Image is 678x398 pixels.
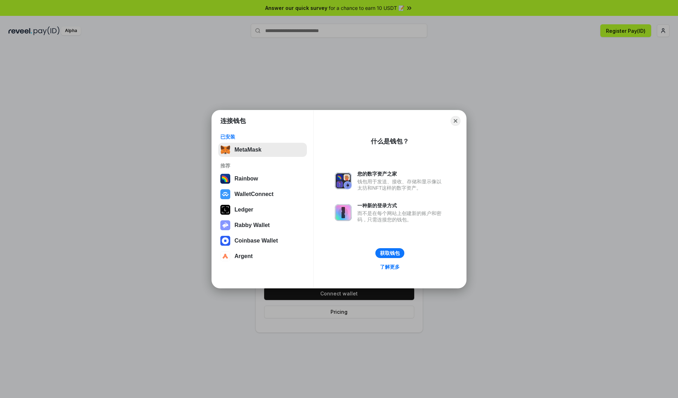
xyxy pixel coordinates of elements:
[371,137,409,146] div: 什么是钱包？
[220,236,230,246] img: svg+xml,%3Csvg%20width%3D%2228%22%20height%3D%2228%22%20viewBox%3D%220%200%2028%2028%22%20fill%3D...
[357,210,445,223] div: 而不是在每个网站上创建新的账户和密码，只需连接您的钱包。
[220,163,305,169] div: 推荐
[375,248,404,258] button: 获取钱包
[380,264,400,270] div: 了解更多
[234,253,253,259] div: Argent
[220,205,230,215] img: svg+xml,%3Csvg%20xmlns%3D%22http%3A%2F%2Fwww.w3.org%2F2000%2Fsvg%22%20width%3D%2228%22%20height%3...
[218,249,307,263] button: Argent
[234,207,253,213] div: Ledger
[380,250,400,256] div: 获取钱包
[357,171,445,177] div: 您的数字资产之家
[220,134,305,140] div: 已安装
[234,191,274,197] div: WalletConnect
[218,234,307,248] button: Coinbase Wallet
[376,262,404,271] a: 了解更多
[234,147,261,153] div: MetaMask
[234,222,270,228] div: Rabby Wallet
[218,203,307,217] button: Ledger
[220,220,230,230] img: svg+xml,%3Csvg%20xmlns%3D%22http%3A%2F%2Fwww.w3.org%2F2000%2Fsvg%22%20fill%3D%22none%22%20viewBox...
[220,145,230,155] img: svg+xml,%3Csvg%20fill%3D%22none%22%20height%3D%2233%22%20viewBox%3D%220%200%2035%2033%22%20width%...
[234,176,258,182] div: Rainbow
[335,172,352,189] img: svg+xml,%3Csvg%20xmlns%3D%22http%3A%2F%2Fwww.w3.org%2F2000%2Fsvg%22%20fill%3D%22none%22%20viewBox...
[357,178,445,191] div: 钱包用于发送、接收、存储和显示像以太坊和NFT这样的数字资产。
[220,251,230,261] img: svg+xml,%3Csvg%20width%3D%2228%22%20height%3D%2228%22%20viewBox%3D%220%200%2028%2028%22%20fill%3D...
[335,204,352,221] img: svg+xml,%3Csvg%20xmlns%3D%22http%3A%2F%2Fwww.w3.org%2F2000%2Fsvg%22%20fill%3D%22none%22%20viewBox...
[234,238,278,244] div: Coinbase Wallet
[220,117,246,125] h1: 连接钱包
[218,187,307,201] button: WalletConnect
[218,172,307,186] button: Rainbow
[220,189,230,199] img: svg+xml,%3Csvg%20width%3D%2228%22%20height%3D%2228%22%20viewBox%3D%220%200%2028%2028%22%20fill%3D...
[220,174,230,184] img: svg+xml,%3Csvg%20width%3D%22120%22%20height%3D%22120%22%20viewBox%3D%220%200%20120%20120%22%20fil...
[218,218,307,232] button: Rabby Wallet
[451,116,460,126] button: Close
[218,143,307,157] button: MetaMask
[357,202,445,209] div: 一种新的登录方式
